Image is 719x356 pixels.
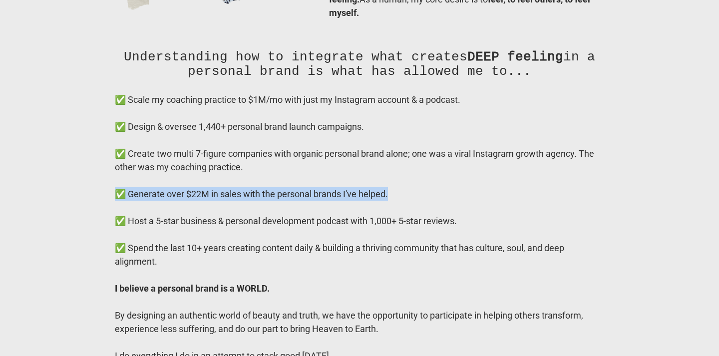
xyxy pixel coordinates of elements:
b: I believe a personal brand is a WORLD. [115,283,270,294]
div: ✅ Design & oversee 1,440+ personal brand launch campaigns. [115,120,604,133]
div: ✅ Scale my coaching practice to $1M/mo with just my Instagram account & a podcast. [115,93,604,106]
div: By designing an authentic world of beauty and truth, we have the opportunity to participate in he... [115,309,604,336]
div: ✅ Spend the last 10+ years creating content daily & building a thriving community that has cultur... [115,241,604,268]
b: DEEP feeling [467,49,563,64]
h2: Understanding how to integrate what creates in a personal brand is what has allowed me to... [115,49,604,93]
div: ✅ Create two multi 7-figure companies with organic personal brand alone; one was a viral Instagra... [115,147,604,174]
div: ✅ Host a 5-star business & personal development podcast with 1,000+ 5-star reviews. [115,214,604,228]
div: ✅ Generate over $22M in sales with the personal brands I've helped. [115,187,604,201]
